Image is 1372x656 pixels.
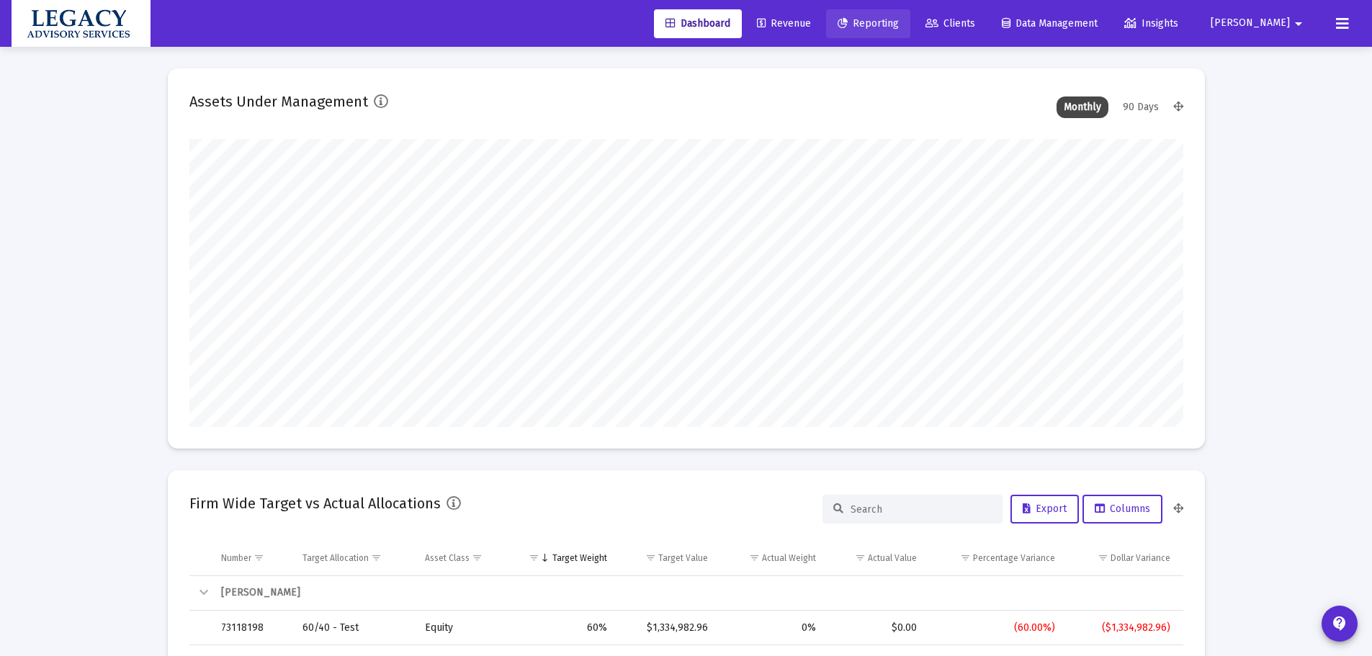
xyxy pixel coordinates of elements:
[836,621,918,635] div: $0.00
[627,621,708,635] div: $1,334,982.96
[762,552,816,564] div: Actual Weight
[1075,621,1170,635] div: ($1,334,982.96)
[189,576,211,611] td: Collapse
[189,90,368,113] h2: Assets Under Management
[654,9,742,38] a: Dashboard
[371,552,382,563] span: Show filter options for column 'Target Allocation'
[617,541,718,575] td: Column Target Value
[749,552,760,563] span: Show filter options for column 'Actual Weight'
[552,552,607,564] div: Target Weight
[510,541,617,575] td: Column Target Weight
[826,541,928,575] td: Column Actual Value
[1057,96,1108,118] div: Monthly
[189,492,441,515] h2: Firm Wide Target vs Actual Allocations
[1002,17,1098,30] span: Data Management
[254,552,264,563] span: Show filter options for column 'Number'
[990,9,1109,38] a: Data Management
[221,552,251,564] div: Number
[826,9,910,38] a: Reporting
[415,541,510,575] td: Column Asset Class
[851,503,992,516] input: Search
[520,621,607,635] div: 60%
[22,9,140,38] img: Dashboard
[868,552,917,564] div: Actual Value
[1193,9,1324,37] button: [PERSON_NAME]
[927,541,1065,575] td: Column Percentage Variance
[728,621,816,635] div: 0%
[425,552,470,564] div: Asset Class
[529,552,539,563] span: Show filter options for column 'Target Weight'
[302,552,369,564] div: Target Allocation
[1082,495,1162,524] button: Columns
[658,552,708,564] div: Target Value
[665,17,730,30] span: Dashboard
[1010,495,1079,524] button: Export
[1124,17,1178,30] span: Insights
[211,611,292,645] td: 73118198
[1113,9,1190,38] a: Insights
[855,552,866,563] span: Show filter options for column 'Actual Value'
[645,552,656,563] span: Show filter options for column 'Target Value'
[925,17,975,30] span: Clients
[1331,615,1348,632] mat-icon: contact_support
[1023,503,1067,515] span: Export
[960,552,971,563] span: Show filter options for column 'Percentage Variance'
[472,552,483,563] span: Show filter options for column 'Asset Class'
[1098,552,1108,563] span: Show filter options for column 'Dollar Variance'
[838,17,899,30] span: Reporting
[292,611,415,645] td: 60/40 - Test
[1095,503,1150,515] span: Columns
[1290,9,1307,38] mat-icon: arrow_drop_down
[718,541,826,575] td: Column Actual Weight
[415,611,510,645] td: Equity
[1111,552,1170,564] div: Dollar Variance
[745,9,822,38] a: Revenue
[1065,541,1183,575] td: Column Dollar Variance
[1116,96,1166,118] div: 90 Days
[292,541,415,575] td: Column Target Allocation
[221,585,1170,600] div: [PERSON_NAME]
[757,17,811,30] span: Revenue
[973,552,1055,564] div: Percentage Variance
[211,541,292,575] td: Column Number
[914,9,987,38] a: Clients
[1211,17,1290,30] span: [PERSON_NAME]
[937,621,1055,635] div: (60.00%)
